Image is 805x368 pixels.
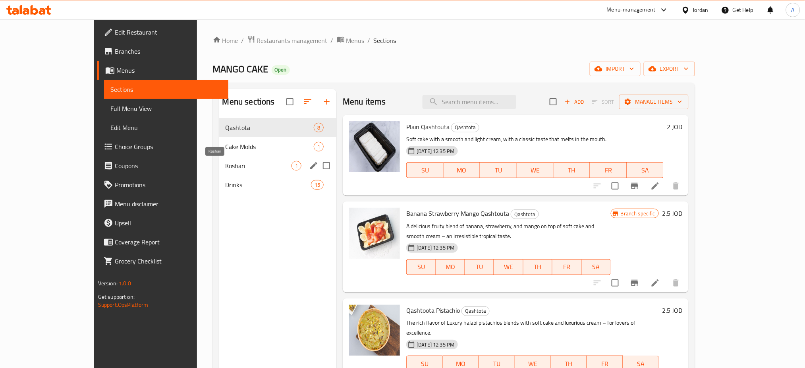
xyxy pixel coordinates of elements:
[314,142,324,151] div: items
[119,278,131,289] span: 1.0.0
[562,96,587,108] span: Add item
[219,115,337,198] nav: Menu sections
[619,95,689,109] button: Manage items
[97,194,229,213] a: Menu disclaimer
[314,143,323,151] span: 1
[439,261,462,273] span: MO
[241,36,244,45] li: /
[468,261,491,273] span: TU
[97,137,229,156] a: Choice Groups
[494,259,523,275] button: WE
[590,162,627,178] button: FR
[651,278,660,288] a: Edit menu item
[666,176,685,196] button: delete
[291,161,301,170] div: items
[337,35,365,46] a: Menus
[451,123,479,132] div: Qashtota
[452,123,479,132] span: Qashtota
[115,161,222,170] span: Coupons
[406,134,664,144] p: Soft cake with a smooth and light cream, with a classic taste that melts in the mouth.
[104,118,229,137] a: Edit Menu
[98,292,135,302] span: Get support on:
[406,162,443,178] button: SU
[311,181,323,189] span: 15
[97,213,229,232] a: Upsell
[226,180,311,190] span: Drinks
[115,46,222,56] span: Branches
[97,252,229,271] a: Grocery Checklist
[436,259,465,275] button: MO
[593,165,624,176] span: FR
[213,35,695,46] nav: breadcrumb
[444,162,480,178] button: MO
[545,93,562,110] span: Select section
[110,104,222,113] span: Full Menu View
[115,180,222,190] span: Promotions
[115,199,222,209] span: Menu disclaimer
[693,6,708,14] div: Jordan
[523,259,552,275] button: TH
[585,261,608,273] span: SA
[423,95,516,109] input: search
[607,5,656,15] div: Menu-management
[406,259,436,275] button: SU
[97,23,229,42] a: Edit Restaurant
[447,165,477,176] span: MO
[308,160,320,172] button: edit
[564,97,585,107] span: Add
[219,118,337,137] div: Qashtota8
[413,244,458,252] span: [DATE] 12:35 PM
[662,208,682,219] h6: 2.5 JOD
[554,162,590,178] button: TH
[582,259,611,275] button: SA
[413,147,458,155] span: [DATE] 12:35 PM
[644,62,695,76] button: export
[272,66,290,73] span: Open
[104,80,229,99] a: Sections
[226,161,291,170] span: Koshari
[219,175,337,194] div: Drinks15
[406,221,611,241] p: A delicious fruity blend of banana, strawberry, and mango on top of soft cake and smooth cream – ...
[462,306,489,316] span: Qashtota
[406,207,509,219] span: Banana Strawberry Mango Qashtouta
[406,318,659,338] p: The rich flavor of Luxury halabi pistachios blends with soft cake and luxurious cream – for lover...
[511,210,539,219] span: Qashtota
[497,261,520,273] span: WE
[226,123,314,132] span: Qashtota
[349,305,400,356] img: Qashtoota Pistachio
[257,36,328,45] span: Restaurants management
[520,165,550,176] span: WE
[527,261,549,273] span: TH
[292,162,301,170] span: 1
[282,93,298,110] span: Select all sections
[213,60,268,78] span: MANGO CAKE
[517,162,553,178] button: WE
[311,180,324,190] div: items
[406,304,460,316] span: Qashtoota Pistachio
[247,35,328,46] a: Restaurants management
[410,165,440,176] span: SU
[97,42,229,61] a: Branches
[314,123,324,132] div: items
[562,96,587,108] button: Add
[406,121,450,133] span: Plain Qashtouta
[104,99,229,118] a: Full Menu View
[556,261,578,273] span: FR
[651,181,660,191] a: Edit menu item
[607,178,624,194] span: Select to update
[97,156,229,175] a: Coupons
[650,64,689,74] span: export
[219,156,337,175] div: Koshari1edit
[115,256,222,266] span: Grocery Checklist
[483,165,514,176] span: TU
[511,209,539,219] div: Qashtota
[222,96,275,108] h2: Menu sections
[97,232,229,252] a: Coverage Report
[607,275,624,291] span: Select to update
[98,300,149,310] a: Support.OpsPlatform
[374,36,396,45] span: Sections
[630,165,660,176] span: SA
[116,66,222,75] span: Menus
[625,273,644,292] button: Branch-specific-item
[662,305,682,316] h6: 2.5 JOD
